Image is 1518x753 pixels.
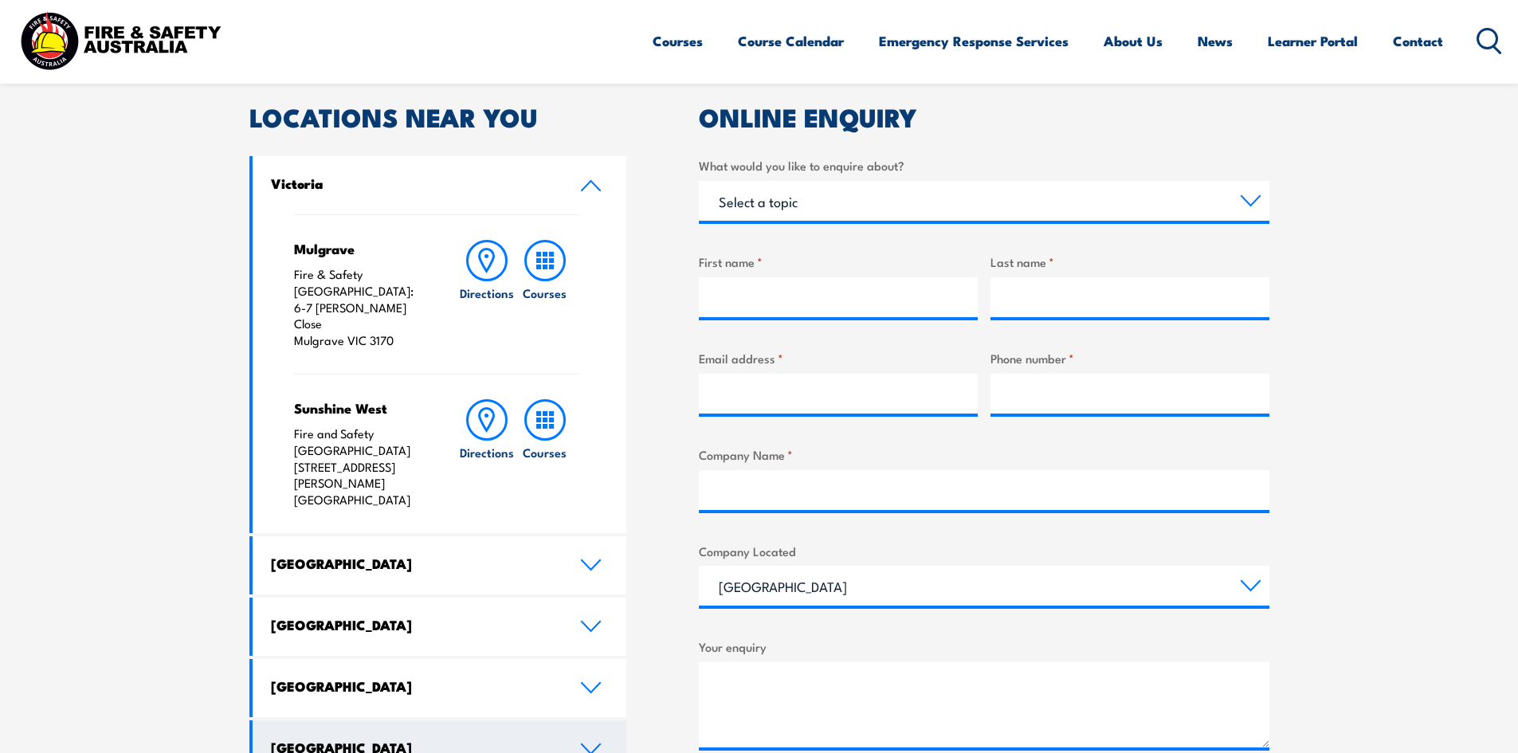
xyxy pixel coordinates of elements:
[699,542,1269,560] label: Company Located
[460,444,514,461] h6: Directions
[294,266,427,349] p: Fire & Safety [GEOGRAPHIC_DATA]: 6-7 [PERSON_NAME] Close Mulgrave VIC 3170
[458,399,516,508] a: Directions
[253,156,627,214] a: Victoria
[271,555,556,572] h4: [GEOGRAPHIC_DATA]
[699,637,1269,656] label: Your enquiry
[253,598,627,656] a: [GEOGRAPHIC_DATA]
[699,156,1269,175] label: What would you like to enquire about?
[458,240,516,349] a: Directions
[253,659,627,717] a: [GEOGRAPHIC_DATA]
[990,349,1269,367] label: Phone number
[653,20,703,62] a: Courses
[1198,20,1233,62] a: News
[294,399,427,417] h4: Sunshine West
[1268,20,1358,62] a: Learner Portal
[523,284,567,301] h6: Courses
[253,536,627,594] a: [GEOGRAPHIC_DATA]
[699,253,978,271] label: First name
[523,444,567,461] h6: Courses
[990,253,1269,271] label: Last name
[879,20,1069,62] a: Emergency Response Services
[271,677,556,695] h4: [GEOGRAPHIC_DATA]
[1104,20,1163,62] a: About Us
[699,105,1269,127] h2: ONLINE ENQUIRY
[738,20,844,62] a: Course Calendar
[1393,20,1443,62] a: Contact
[294,240,427,257] h4: Mulgrave
[271,616,556,633] h4: [GEOGRAPHIC_DATA]
[249,105,627,127] h2: LOCATIONS NEAR YOU
[460,284,514,301] h6: Directions
[516,399,574,508] a: Courses
[699,445,1269,464] label: Company Name
[294,426,427,508] p: Fire and Safety [GEOGRAPHIC_DATA] [STREET_ADDRESS][PERSON_NAME] [GEOGRAPHIC_DATA]
[699,349,978,367] label: Email address
[271,175,556,192] h4: Victoria
[516,240,574,349] a: Courses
